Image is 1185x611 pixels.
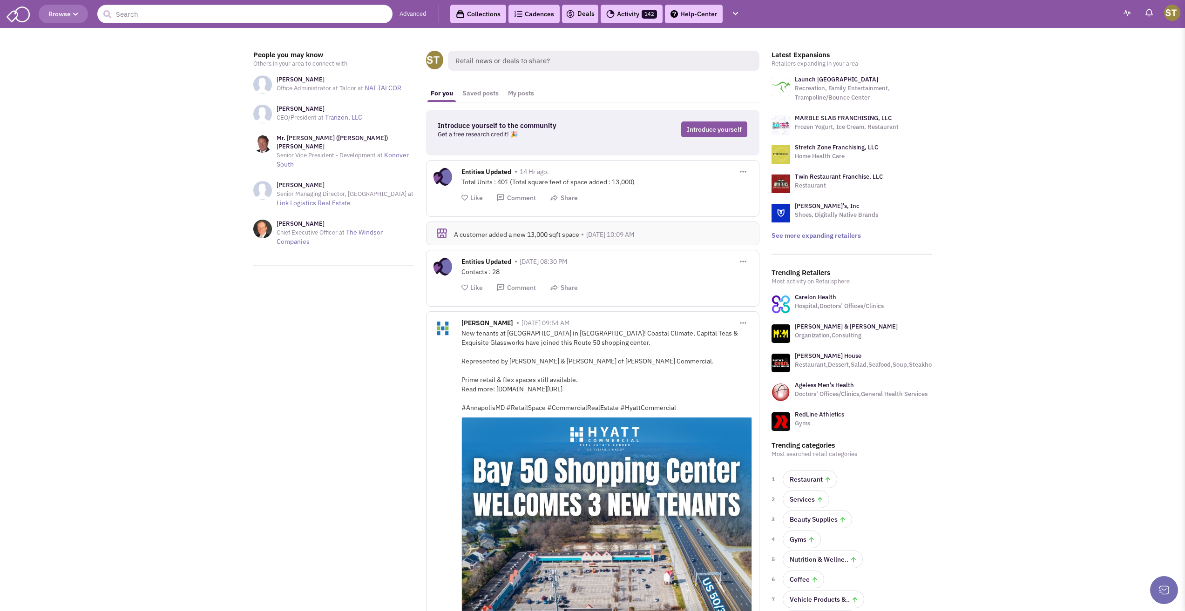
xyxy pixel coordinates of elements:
button: Like [461,194,483,202]
button: Comment [496,283,536,292]
span: 5 [772,555,777,564]
a: [PERSON_NAME]'s, Inc [795,202,860,210]
a: Beauty Supplies [783,510,852,528]
img: logo [772,145,790,164]
span: 6 [772,575,777,584]
a: Twin Restaurant Franchise, LLC [795,173,883,181]
a: Ageless Men's Health [795,381,854,389]
span: 14 Hr ago. [520,168,549,176]
p: Hospital,Doctors’ Offices/Clinics [795,302,884,311]
span: [DATE] 10:09 AM [586,230,634,239]
a: MARBLE SLAB FRANCHISING, LLC [795,114,892,122]
div: Contacts : 28 [461,267,752,276]
span: CEO/President at [277,114,324,121]
img: logo [772,116,790,134]
span: [PERSON_NAME] [461,319,513,329]
span: Office Administrator at Talcor at [277,84,363,92]
span: 7 [772,595,777,604]
a: Stretch Zone Franchising, LLC [795,143,878,151]
div: Total Units : 401 (Total square feet of space added : 13,000) [461,177,752,187]
a: Launch [GEOGRAPHIC_DATA] [795,75,878,83]
a: Carelon Health [795,293,836,301]
a: Services [783,490,829,508]
h3: Mr. [PERSON_NAME] ([PERSON_NAME]) [PERSON_NAME] [277,134,414,151]
a: RedLine Athletics [795,410,844,418]
input: Search [97,5,393,23]
h3: [PERSON_NAME] [277,181,414,189]
p: Others in your area to connect with [253,59,414,68]
a: Restaurant [783,470,837,488]
a: [PERSON_NAME] & [PERSON_NAME] [795,322,898,330]
p: Restaurant,Dessert,Salad,Seafood,Soup,Steakhouse [795,360,941,369]
p: Retailers expanding in your area [772,59,932,68]
a: Advanced [400,10,427,19]
img: NoImageAvailable1.jpg [253,105,272,123]
span: Retail news or deals to share? [448,51,759,71]
span: 142 [642,10,657,19]
a: Saved posts [458,85,503,102]
span: Entities Updated [461,257,511,268]
h3: Latest Expansions [772,51,932,59]
span: 1 [772,475,777,484]
h3: [PERSON_NAME] [277,75,401,84]
p: Frozen Yogurt, Ice Cream, Restaurant [795,122,899,132]
img: icon-collection-lavender-black.svg [456,10,465,19]
button: Like [461,283,483,292]
a: The Windsor Companies [277,228,383,246]
img: SmartAdmin [7,5,30,22]
a: Help-Center [665,5,723,23]
button: Share [550,194,578,202]
p: Doctors’ Offices/Clinics,General Health Services [795,389,928,399]
h3: Introduce yourself to the community [438,121,614,130]
p: Restaurant [795,181,883,190]
img: icon-deals.svg [566,8,575,20]
button: Share [550,283,578,292]
a: My posts [503,85,539,102]
img: NoImageAvailable1.jpg [253,75,272,94]
a: Konover South [277,151,409,168]
img: Cadences_logo.png [514,11,522,17]
button: Comment [496,194,536,202]
a: Vehicle Products &.. [783,591,864,608]
img: help.png [670,10,678,18]
h3: Trending Retailers [772,269,932,277]
span: 2 [772,495,777,504]
a: Cadences [508,5,560,23]
img: logo [772,175,790,193]
p: Most searched retail categories [772,450,932,459]
span: 4 [772,535,777,544]
img: logo [772,77,790,96]
div: A customer added a new 13,000 sqft space [454,230,749,239]
img: Shary Thur [1164,5,1180,21]
span: [DATE] 09:54 AM [521,319,569,327]
a: See more expanding retailers [772,231,861,240]
span: 3 [772,515,777,524]
img: NoImageAvailable1.jpg [253,181,272,200]
p: Gyms [795,419,844,428]
a: Coffee [783,571,824,588]
a: Tranzon, LLC [325,113,362,121]
a: For you [426,85,458,102]
a: Nutrition & Wellne.. [783,551,863,568]
p: Get a free research credit! 🎉 [438,130,614,139]
span: Senior Vice President - Development at [277,151,383,159]
p: Recreation, Family Entertainment, Trampoline/Bounce Center [795,84,932,102]
div: New tenants at [GEOGRAPHIC_DATA] in [GEOGRAPHIC_DATA]! Coastal Climate, Capital Teas & Exquisite ... [461,329,752,412]
h3: [PERSON_NAME] [277,220,414,228]
span: [DATE] 08:30 PM [520,257,567,266]
img: www.forthepeople.com [772,324,790,343]
span: Entities Updated [461,168,511,178]
a: Collections [450,5,506,23]
a: Gyms [783,530,821,548]
h3: Trending categories [772,441,932,450]
span: Chief Executive Officer at [277,228,345,236]
a: NAI TALCOR [365,84,401,92]
img: Activity.png [606,10,615,18]
a: [PERSON_NAME] House [795,352,861,360]
p: Organization,Consulting [795,331,898,340]
img: logo [772,204,790,222]
h3: People you may know [253,51,414,59]
p: Most activity on Retailsphere [772,277,932,286]
h3: [PERSON_NAME] [277,105,362,113]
